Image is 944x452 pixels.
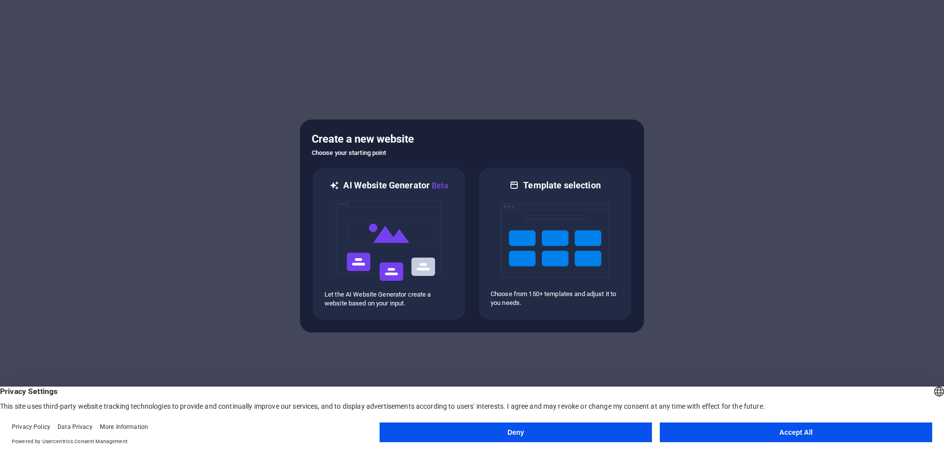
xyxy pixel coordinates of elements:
h6: Choose your starting point [312,147,632,159]
span: Beta [430,181,448,190]
div: AI Website GeneratorBetaaiLet the AI Website Generator create a website based on your input. [312,167,466,321]
p: Choose from 150+ templates and adjust it to you needs. [491,290,619,307]
div: Template selectionChoose from 150+ templates and adjust it to you needs. [478,167,632,321]
img: ai [335,192,443,290]
h6: AI Website Generator [343,180,448,192]
p: Let the AI Website Generator create a website based on your input. [324,290,453,308]
h6: Template selection [523,180,600,191]
h5: Create a new website [312,131,632,147]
